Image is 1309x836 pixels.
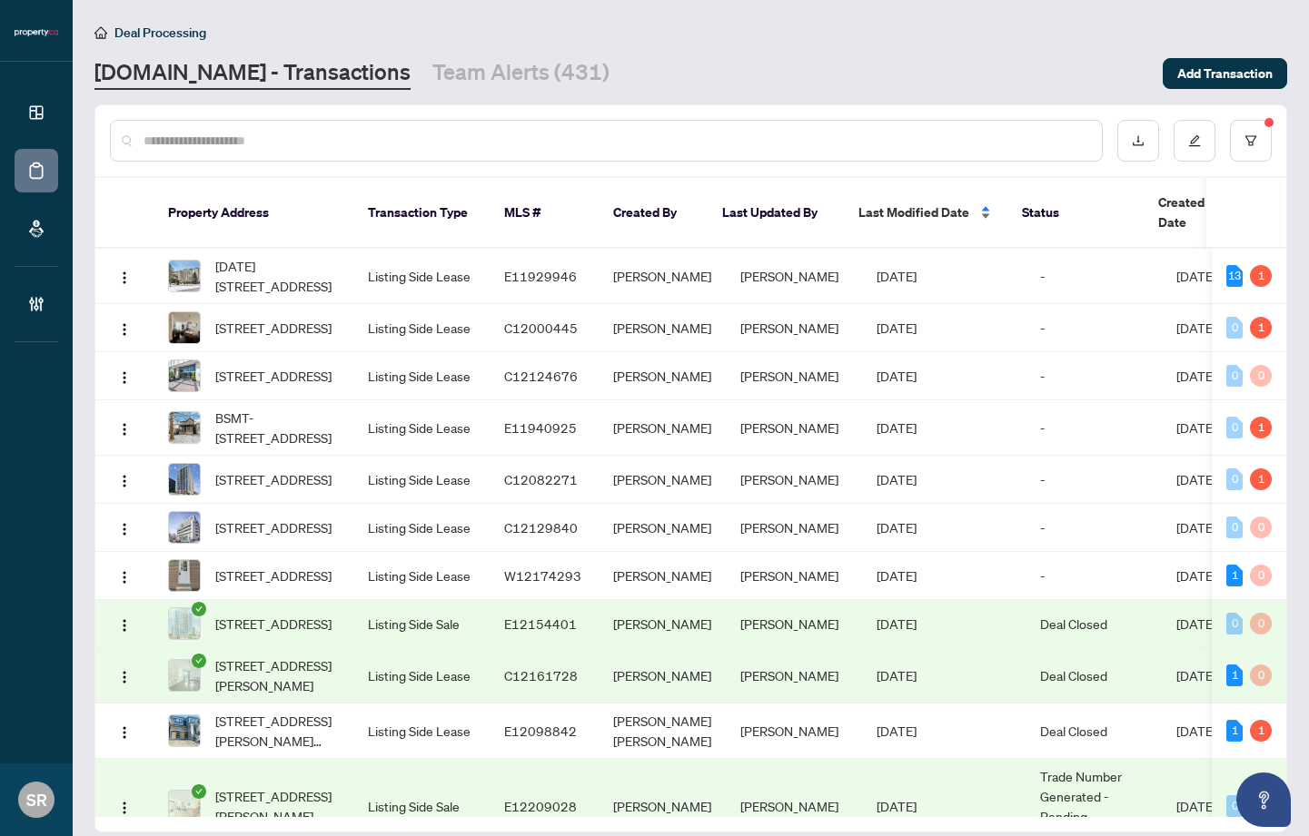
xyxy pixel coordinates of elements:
td: - [1026,304,1162,352]
span: [DATE] [1176,798,1216,814]
td: [PERSON_NAME] [726,504,862,552]
span: C12129840 [504,519,578,536]
div: 1 [1226,720,1243,742]
td: - [1026,504,1162,552]
img: thumbnail-img [169,412,200,443]
span: W12174293 [504,567,581,584]
img: Logo [117,270,132,285]
span: [DATE] [877,667,917,684]
button: Logo [110,261,139,290]
td: [PERSON_NAME] [726,456,862,504]
td: Listing Side Sale [353,600,490,648]
span: [PERSON_NAME] [613,615,711,632]
button: Logo [110,561,139,590]
span: Deal Processing [114,25,206,41]
span: [DATE] [1176,268,1216,284]
img: logo [15,27,58,38]
div: 0 [1226,795,1243,817]
span: [DATE] [1176,567,1216,584]
div: 0 [1250,365,1272,387]
button: Logo [110,609,139,638]
td: Listing Side Lease [353,352,490,400]
span: [STREET_ADDRESS] [215,366,332,386]
td: - [1026,352,1162,400]
div: 0 [1226,317,1243,339]
td: Deal Closed [1026,648,1162,703]
span: E12098842 [504,723,577,739]
td: - [1026,552,1162,600]
span: [DATE][STREET_ADDRESS] [215,256,339,296]
td: [PERSON_NAME] [726,552,862,600]
img: thumbnail-img [169,360,200,391]
span: [PERSON_NAME] [613,268,711,284]
span: BSMT-[STREET_ADDRESS] [215,408,339,448]
span: C12161728 [504,667,578,684]
span: filter [1245,134,1257,147]
td: Listing Side Lease [353,648,490,703]
div: 1 [1250,468,1272,490]
td: Deal Closed [1026,600,1162,648]
button: filter [1230,120,1272,162]
span: [DATE] [877,615,917,632]
span: [STREET_ADDRESS] [215,517,332,537]
span: [DATE] [1176,419,1216,436]
span: [PERSON_NAME] [613,567,711,584]
span: [DATE] [1176,723,1216,739]
a: [DOMAIN_NAME] - Transactions [94,57,411,90]
span: [PERSON_NAME] [613,368,711,384]
button: Logo [110,313,139,342]
img: Logo [117,474,132,488]
img: thumbnail-img [169,312,200,343]
img: thumbnail-img [169,512,200,543]
img: Logo [117,801,132,815]
span: [DATE] [1176,320,1216,336]
div: 0 [1250,565,1272,586]
div: 1 [1250,417,1272,438]
td: Listing Side Lease [353,552,490,600]
span: Last Modified Date [858,202,969,222]
span: [DATE] [1176,615,1216,632]
img: Logo [117,522,132,536]
span: [PERSON_NAME] [613,667,711,684]
span: check-circle [192,602,206,616]
img: thumbnail-img [169,560,200,591]
img: thumbnail-img [169,608,200,639]
img: thumbnail-img [169,791,200,821]
td: [PERSON_NAME] [726,400,862,456]
td: [PERSON_NAME] [726,600,862,648]
th: Created Date [1144,178,1271,249]
span: [DATE] [877,471,917,487]
a: Team Alerts (431) [432,57,610,90]
span: E11940925 [504,419,577,436]
span: C12124676 [504,368,578,384]
span: [STREET_ADDRESS][PERSON_NAME] [215,655,339,695]
img: Logo [117,422,132,437]
span: [PERSON_NAME] [613,519,711,536]
div: 0 [1226,365,1243,387]
td: Listing Side Lease [353,249,490,304]
td: Deal Closed [1026,703,1162,759]
div: 0 [1226,468,1243,490]
button: Add Transaction [1163,58,1287,89]
button: Logo [110,465,139,494]
span: [PERSON_NAME] [613,419,711,436]
span: [PERSON_NAME] [613,320,711,336]
span: C12082271 [504,471,578,487]
span: Add Transaction [1177,59,1273,88]
span: download [1132,134,1145,147]
th: Transaction Type [353,178,490,249]
span: [DATE] [877,320,917,336]
button: Logo [110,513,139,542]
span: E12209028 [504,798,577,814]
div: 0 [1250,516,1272,538]
td: Listing Side Lease [353,400,490,456]
th: Property Address [154,178,353,249]
span: [STREET_ADDRESS][PERSON_NAME][PERSON_NAME] [215,711,339,751]
span: [STREET_ADDRESS] [215,318,332,338]
span: [DATE] [1176,519,1216,536]
div: 13 [1226,265,1243,287]
td: [PERSON_NAME] [726,352,862,400]
span: [DATE] [1176,471,1216,487]
div: 0 [1250,613,1272,634]
span: SR [26,787,47,812]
